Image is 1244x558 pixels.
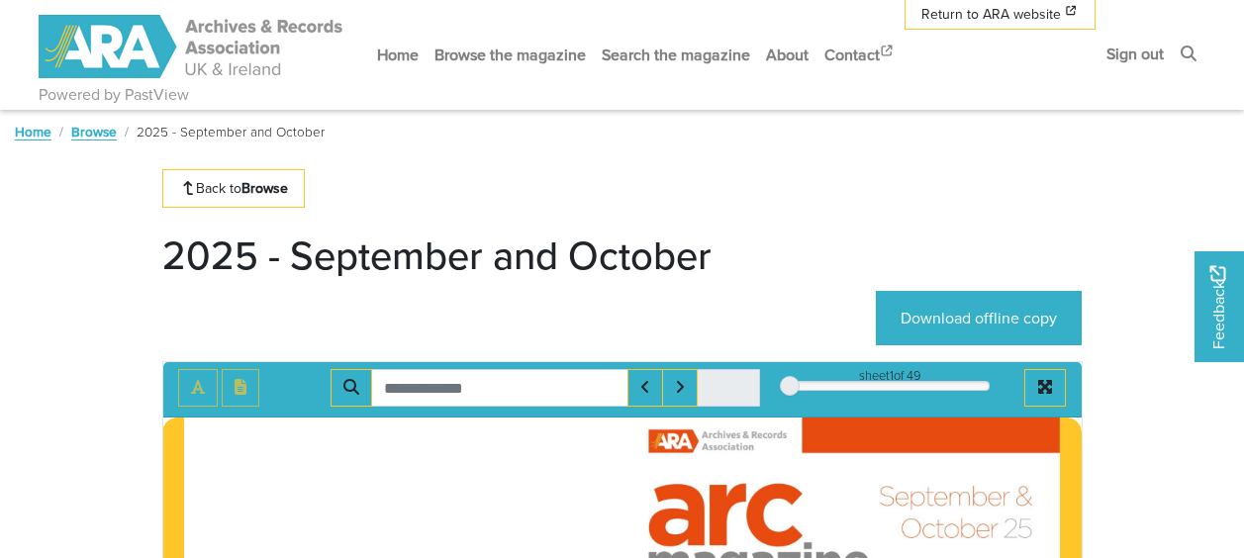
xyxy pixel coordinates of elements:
a: Browse [71,122,117,141]
span: 2025 - September and October [137,122,325,141]
a: Home [15,122,51,141]
a: Browse the magazine [427,29,594,81]
a: Home [369,29,427,81]
a: Sign out [1099,28,1172,80]
a: Search the magazine [594,29,758,81]
a: Would you like to provide feedback? [1195,251,1244,362]
a: ARA - ARC Magazine | Powered by PastView logo [39,4,345,90]
a: Powered by PastView [39,83,189,107]
button: Previous Match [627,369,663,407]
input: Search for [371,369,628,407]
a: Back toBrowse [162,169,306,208]
a: Contact [816,29,904,81]
span: Return to ARA website [921,4,1061,25]
button: Toggle text selection (Alt+T) [178,369,218,407]
strong: Browse [241,178,288,198]
a: About [758,29,816,81]
span: 1 [890,366,894,385]
button: Search [331,369,372,407]
button: Full screen mode [1024,369,1066,407]
div: sheet of 49 [790,366,990,385]
button: Open transcription window [222,369,259,407]
img: ARA - ARC Magazine | Powered by PastView [39,15,345,78]
a: Download offline copy [876,291,1082,345]
button: Next Match [662,369,698,407]
h1: 2025 - September and October [162,232,712,279]
span: Feedback [1206,265,1230,349]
